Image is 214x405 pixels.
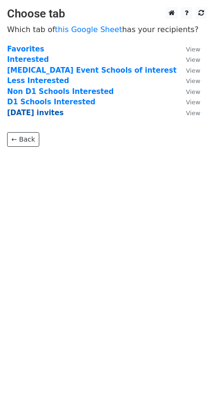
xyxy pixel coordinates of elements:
[7,25,207,34] p: Which tab of has your recipients?
[7,87,114,96] a: Non D1 Schools Interested
[186,46,200,53] small: View
[177,45,200,53] a: View
[7,109,63,117] a: [DATE] invites
[186,56,200,63] small: View
[55,25,122,34] a: this Google Sheet
[186,110,200,117] small: View
[7,45,44,53] a: Favorites
[7,7,207,21] h3: Choose tab
[186,67,200,74] small: View
[7,55,49,64] a: Interested
[186,88,200,95] small: View
[7,76,69,85] a: Less Interested
[177,66,200,75] a: View
[177,98,200,106] a: View
[186,99,200,106] small: View
[177,76,200,85] a: View
[186,77,200,84] small: View
[177,109,200,117] a: View
[7,66,177,75] a: [MEDICAL_DATA] Event Schools of interest
[177,55,200,64] a: View
[7,132,39,147] a: ← Back
[167,360,214,405] iframe: Chat Widget
[7,98,96,106] a: D1 Schools Interested
[177,87,200,96] a: View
